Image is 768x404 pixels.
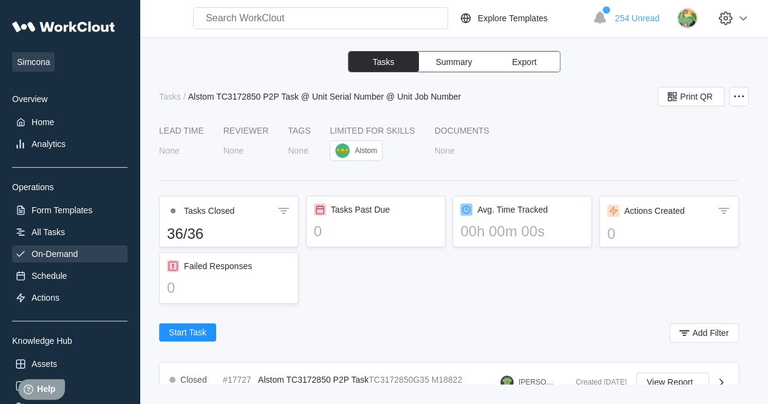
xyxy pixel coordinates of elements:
div: Schedule [32,271,67,281]
img: gator.png [500,375,514,389]
div: 0 [167,279,291,296]
a: Home [12,114,127,131]
div: LEAD TIME [159,126,204,135]
div: Tasks Past Due [331,205,390,214]
div: Tasks Closed [184,206,234,216]
div: None [434,146,454,156]
button: View Report [636,372,709,392]
span: Export [512,58,536,66]
div: Avg. Time Tracked [477,205,548,214]
div: Home [32,117,54,127]
div: Closed [180,375,207,385]
a: Analytics [12,135,127,152]
button: Print QR [658,87,724,106]
a: All Tasks [12,224,127,241]
a: Tasks [159,92,183,101]
div: Explore Templates [478,13,548,23]
div: Failed Responses [184,261,252,271]
a: Closed#17727Alstom TC3172850 P2P TaskTC3172850G35M18822[PERSON_NAME]Created [DATE]View Report [160,363,738,402]
div: Alstom [355,146,377,155]
button: Summary [419,52,489,72]
div: 36/36 [167,225,291,242]
span: Tasks [373,58,395,66]
mark: TC3172850G35 [369,375,429,385]
a: Actions [12,289,127,306]
span: Alstom TC3172850 P2P Task [258,375,369,385]
div: 00h 00m 00s [460,223,584,240]
span: Simcona [12,52,55,72]
div: #17727 [223,375,253,385]
div: Actions Created [624,206,685,216]
a: Schedule [12,267,127,284]
a: Form Templates [12,202,127,219]
div: Created [DATE] [566,378,627,386]
div: LIMITED FOR SKILLS [330,126,415,135]
div: None [288,146,308,156]
div: / [183,92,186,101]
span: View Report [647,378,693,386]
button: Export [489,52,560,72]
div: Actions [32,293,59,303]
div: Knowledge Hub [12,336,127,346]
a: Assets [12,355,127,372]
div: Reviewer [223,126,269,135]
span: 254 Unread [615,13,659,23]
div: Assets [32,359,57,369]
div: Alstom TC3172850 P2P Task @ Unit Serial Number @ Unit Job Number [188,92,461,101]
div: Documents [434,126,489,135]
div: 0 [607,225,731,242]
button: Tasks [348,52,419,72]
img: 3-stars.png [335,143,350,158]
span: Print QR [680,92,713,101]
div: Tags [288,126,310,135]
button: Start Task [159,323,216,341]
a: On-Demand [12,245,127,262]
button: Add Filter [670,323,739,343]
div: [PERSON_NAME] [518,378,556,386]
mark: M18822 [432,375,463,385]
div: None [159,146,179,156]
div: Operations [12,182,127,192]
span: Summary [436,58,472,66]
div: Overview [12,94,127,104]
img: images.jpg [677,8,698,29]
div: On-Demand [32,249,78,259]
div: Analytics [32,139,66,149]
div: All Tasks [32,227,65,237]
div: None [223,146,243,156]
span: Start Task [169,328,206,337]
div: Tasks [159,92,181,101]
div: Form Templates [32,205,92,215]
a: Explore Templates [458,11,586,26]
a: Issues [12,377,127,394]
input: Search WorkClout [193,7,448,29]
div: 0 [314,223,438,240]
span: Add Filter [692,329,729,337]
